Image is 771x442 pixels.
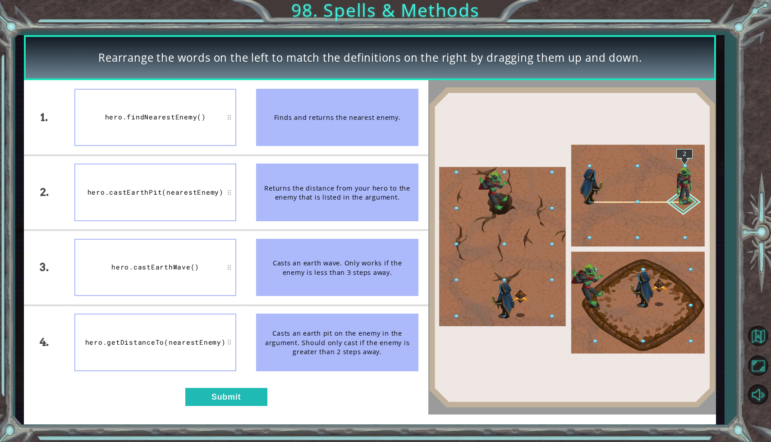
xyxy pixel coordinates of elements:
div: 3. [24,230,64,304]
button: Maximize Browser [745,353,771,379]
div: hero.getDistanceTo(nearestEnemy) [74,314,236,371]
img: Interactive Art [428,87,716,408]
div: 4. [24,305,64,379]
div: hero.castEarthWave() [74,239,236,296]
div: Returns the distance from your hero to the enemy that is listed in the argument. [256,164,418,221]
div: Finds and returns the nearest enemy. [256,89,418,146]
div: 2. [24,155,64,229]
div: Casts an earth wave. Only works if the enemy is less than 3 steps away. [256,239,418,296]
div: hero.findNearestEnemy() [74,89,236,146]
span: Rearrange the words on the left to match the definitions on the right by dragging them up and down. [98,50,642,65]
div: hero.castEarthPit(nearestEnemy) [74,164,236,221]
button: Mute [745,382,771,408]
a: Back to Map [745,322,771,351]
div: Casts an earth pit on the enemy in the argument. Should only cast if the enemy is greater than 2 ... [256,314,418,371]
div: 1. [24,80,64,154]
button: Submit [185,388,267,406]
button: Back to Map [745,323,771,349]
